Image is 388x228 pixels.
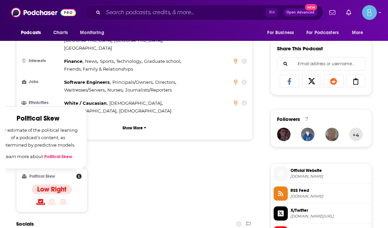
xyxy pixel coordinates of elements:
[277,128,290,141] img: pamelasalonis1973
[155,78,176,86] span: ,
[64,45,112,51] span: [GEOGRAPHIC_DATA]
[290,187,369,194] span: RSS Feed
[277,57,365,71] div: Search followers
[286,11,314,14] span: Open Advanced
[109,100,162,106] span: [DEMOGRAPHIC_DATA]
[290,214,369,219] span: twitter.com/didar_bekbau
[290,194,369,199] span: feeds.megaphone.fm
[274,206,369,221] a: X/Twitter[DOMAIN_NAME][URL]
[75,26,113,39] button: open menu
[64,37,162,43] span: [GEOGRAPHIC_DATA], [GEOGRAPHIC_DATA]
[64,108,116,113] span: [DEMOGRAPHIC_DATA]
[22,80,61,84] h3: Jobs
[64,99,108,107] span: ,
[283,57,360,70] input: Email address or username...
[302,26,349,39] button: open menu
[49,26,72,39] a: Charts
[107,87,122,93] span: Nurses
[64,78,111,86] span: ,
[122,126,143,130] p: Show More
[262,26,302,39] button: open menu
[29,174,55,179] h2: Political Skew
[352,28,363,37] span: More
[155,79,175,85] span: Directors
[305,116,308,122] div: 7
[280,75,299,87] a: Share on Facebook
[53,28,68,37] span: Charts
[347,26,372,39] button: open menu
[327,7,338,18] a: Show notifications dropdown
[21,28,41,37] span: Podcasts
[64,87,105,93] span: Waitresses/Servers
[112,79,153,85] span: Principals/Owners
[64,79,110,85] span: Software Engineers
[64,57,83,65] span: ,
[362,5,377,20] span: Logged in as BLASTmedia
[274,186,369,201] a: RSS Feed[DOMAIN_NAME]
[64,100,107,106] span: White / Caucasian
[37,185,66,194] h4: Low Right
[22,59,61,63] h3: Interests
[362,5,377,20] button: Show profile menu
[100,57,115,65] span: ,
[85,57,98,65] span: ,
[144,57,181,65] span: ,
[64,86,106,94] span: ,
[301,128,314,141] img: stephengerrit1
[22,122,247,134] button: Show More
[266,8,278,17] span: ⌘ K
[302,75,322,87] a: Share on X/Twitter
[64,58,82,64] span: Finance
[349,128,363,141] button: +4
[116,58,141,64] span: Technology
[306,28,339,37] span: For Podcasters
[283,8,317,17] button: Open AdvancedNew
[277,116,300,122] span: Followers
[100,58,114,64] span: Sports
[103,7,266,18] input: Search podcasts, credits, & more...
[80,28,104,37] span: Monitoring
[11,6,76,19] img: Podchaser - Follow, Share and Rate Podcasts
[274,167,369,181] a: Official Website[DOMAIN_NAME]
[290,174,369,179] span: blockspace.media
[107,86,123,94] span: ,
[324,75,343,87] a: Share on Reddit
[290,168,369,174] span: Official Website
[325,128,339,141] img: ron7glassman
[109,99,163,107] span: ,
[22,101,61,105] h3: Ethnicities
[64,66,133,72] span: Friends, Family & Relationships
[125,87,172,93] span: Journalists/Reporters
[85,58,97,64] span: News
[305,4,317,10] span: New
[112,78,154,86] span: ,
[144,58,180,64] span: Graduate school
[277,45,323,52] h3: Share This Podcast
[64,107,117,115] span: ,
[267,28,294,37] span: For Business
[16,26,50,39] button: open menu
[44,154,72,159] a: Political Skew
[16,156,247,162] h2: Content
[290,207,369,213] span: X/Twitter
[362,5,377,20] img: User Profile
[119,108,171,113] span: [DEMOGRAPHIC_DATA]
[346,75,366,87] a: Copy Link
[343,7,354,18] a: Show notifications dropdown
[116,57,142,65] span: ,
[85,5,323,20] div: Search podcasts, credits, & more...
